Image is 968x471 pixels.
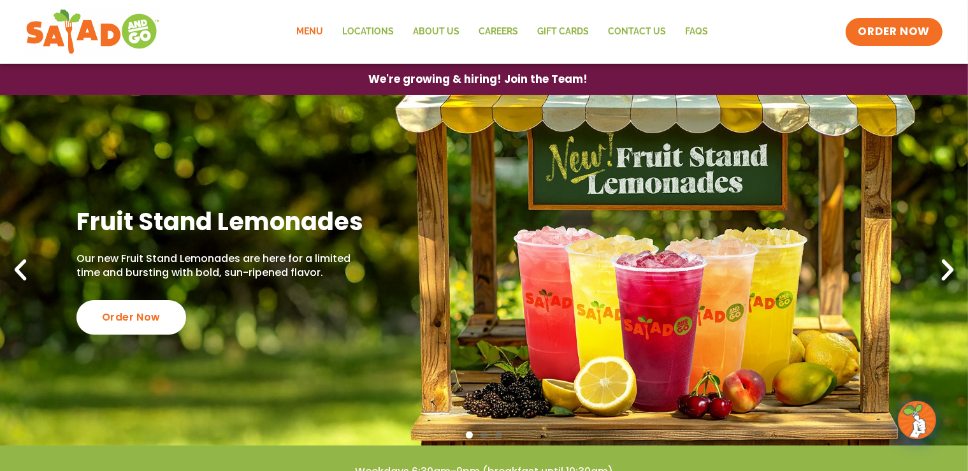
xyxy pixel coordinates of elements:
a: GIFT CARDS [528,17,599,47]
span: We're growing & hiring! Join the Team! [369,74,588,85]
a: Careers [470,17,528,47]
div: Previous slide [6,256,34,284]
span: Go to slide 2 [480,431,488,438]
p: Our new Fruit Stand Lemonades are here for a limited time and bursting with bold, sun-ripened fla... [76,252,371,280]
a: We're growing & hiring! Join the Team! [350,64,607,94]
div: Order Now [76,300,186,335]
nav: Menu [287,17,718,47]
div: Next slide [934,256,962,284]
img: wpChatIcon [899,402,935,438]
a: Menu [287,17,333,47]
h2: Fruit Stand Lemonades [76,206,371,237]
img: new-SAG-logo-768×292 [25,6,160,57]
span: ORDER NOW [858,24,930,40]
a: ORDER NOW [846,18,943,46]
span: Go to slide 1 [466,431,473,438]
a: Contact Us [599,17,676,47]
a: FAQs [676,17,718,47]
a: About Us [404,17,470,47]
a: Locations [333,17,404,47]
span: Go to slide 3 [495,431,502,438]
